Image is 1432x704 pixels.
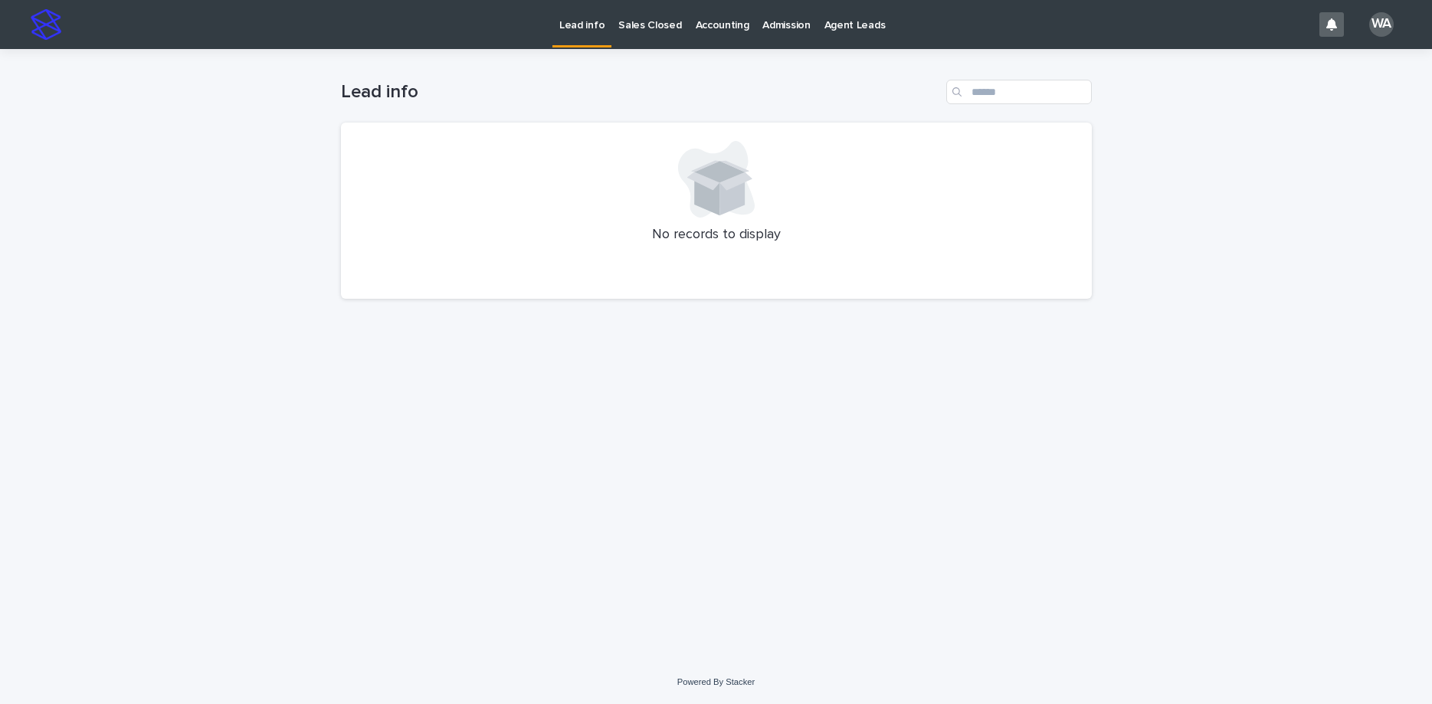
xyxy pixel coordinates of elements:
div: WA [1369,12,1394,37]
a: Powered By Stacker [677,677,755,686]
p: No records to display [359,227,1073,244]
img: stacker-logo-s-only.png [31,9,61,40]
input: Search [946,80,1092,104]
h1: Lead info [341,81,940,103]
